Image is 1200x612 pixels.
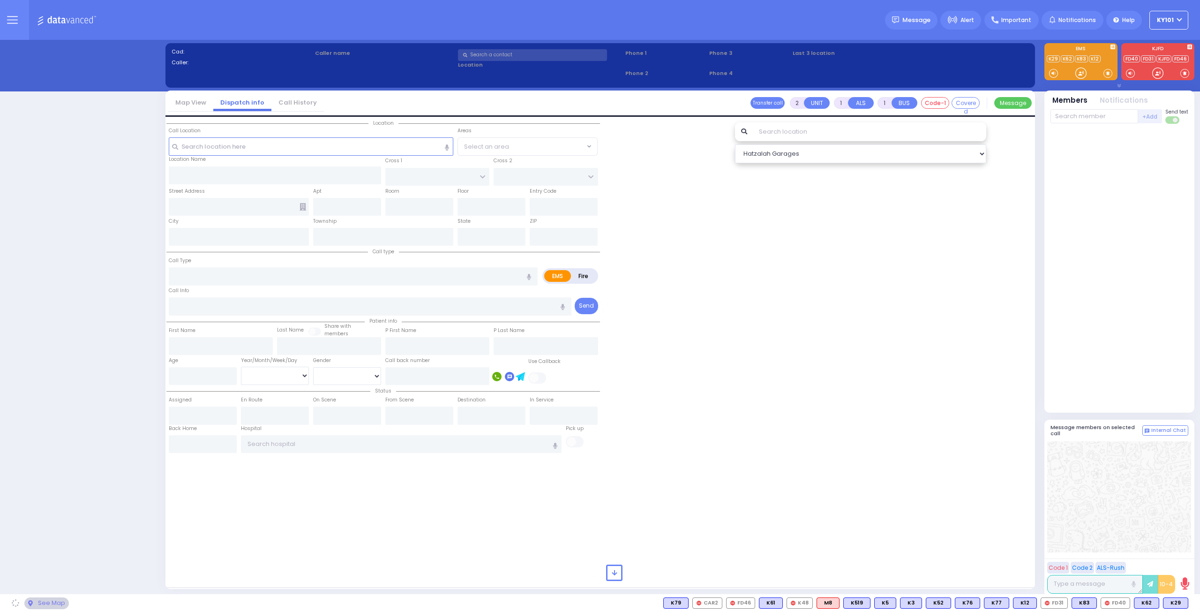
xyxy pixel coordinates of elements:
label: P Last Name [494,327,525,334]
img: red-radio-icon.svg [1105,601,1110,605]
div: BLS [843,597,870,609]
label: City [169,218,179,225]
span: Internal Chat [1151,427,1186,434]
label: Back Home [169,425,197,432]
img: message.svg [892,16,899,23]
div: K77 [984,597,1009,609]
img: comment-alt.png [1145,429,1149,433]
label: In Service [530,396,554,404]
a: K83 [1075,55,1088,62]
img: red-radio-icon.svg [1045,601,1050,605]
label: Assigned [169,396,192,404]
div: BLS [900,597,922,609]
div: FD40 [1101,597,1130,609]
label: EMS [544,270,571,282]
span: Call type [368,248,399,255]
a: Dispatch info [213,98,271,107]
div: BLS [759,597,783,609]
input: Search location [753,122,987,141]
span: Select an area [464,142,509,151]
button: Transfer call [750,97,785,109]
label: Entry Code [530,188,556,195]
div: K61 [759,597,783,609]
span: Phone 1 [625,49,706,57]
label: P First Name [385,327,416,334]
a: Map View [168,98,213,107]
label: Call Location [169,127,201,135]
div: BLS [955,597,980,609]
div: K519 [843,597,870,609]
a: K29 [1047,55,1060,62]
span: Alert [960,16,974,24]
button: Notifications [1100,95,1148,106]
a: Call History [271,98,324,107]
label: KJFD [1121,46,1194,53]
label: On Scene [313,396,336,404]
div: BLS [1163,597,1188,609]
label: Turn off text [1165,115,1180,125]
input: Search a contact [458,49,607,61]
label: From Scene [385,396,414,404]
div: BLS [1072,597,1097,609]
button: Message [994,97,1032,109]
div: Year/Month/Week/Day [241,357,309,364]
input: Search location here [169,137,454,155]
div: FD31 [1041,597,1068,609]
img: red-radio-icon.svg [697,601,701,605]
a: K12 [1089,55,1101,62]
button: UNIT [804,97,830,109]
label: Location Name [169,156,206,163]
label: EMS [1044,46,1117,53]
span: members [324,330,348,337]
input: Search member [1050,109,1138,123]
div: K12 [1013,597,1037,609]
label: Age [169,357,178,364]
label: Street Address [169,188,205,195]
div: K83 [1072,597,1097,609]
label: Location [458,61,622,69]
label: Caller: [172,59,312,67]
div: FD46 [726,597,755,609]
label: Hospital [241,425,262,432]
div: See map [24,597,68,609]
div: BLS [1013,597,1037,609]
div: BLS [1134,597,1159,609]
div: BLS [874,597,896,609]
div: M8 [817,597,840,609]
div: K29 [1163,597,1188,609]
label: Room [385,188,399,195]
small: Share with [324,323,351,330]
label: Use Callback [528,358,561,365]
button: ALS [848,97,874,109]
label: ZIP [530,218,537,225]
button: ALS-Rush [1095,562,1126,574]
button: Send [575,298,598,314]
label: Last 3 location [793,49,911,57]
a: FD31 [1141,55,1155,62]
div: ALS KJ [817,597,840,609]
span: Phone 4 [709,69,790,77]
label: Cad: [172,48,312,56]
div: K5 [874,597,896,609]
span: Message [902,15,930,25]
div: K52 [926,597,951,609]
a: KJFD [1156,55,1171,62]
span: Phone 2 [625,69,706,77]
img: red-radio-icon.svg [730,601,735,605]
div: K62 [1134,597,1159,609]
label: Call Type [169,257,191,264]
label: Call Info [169,287,189,295]
button: Code-1 [921,97,949,109]
label: Caller name [315,49,455,57]
div: BLS [926,597,951,609]
span: Patient info [365,317,402,325]
label: Call back number [385,357,430,364]
div: K76 [955,597,980,609]
button: Code 2 [1071,562,1094,574]
label: Township [313,218,337,225]
label: State [457,218,471,225]
a: FD46 [1172,55,1189,62]
div: K48 [787,597,813,609]
span: Notifications [1058,16,1096,24]
button: Internal Chat [1142,425,1188,436]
